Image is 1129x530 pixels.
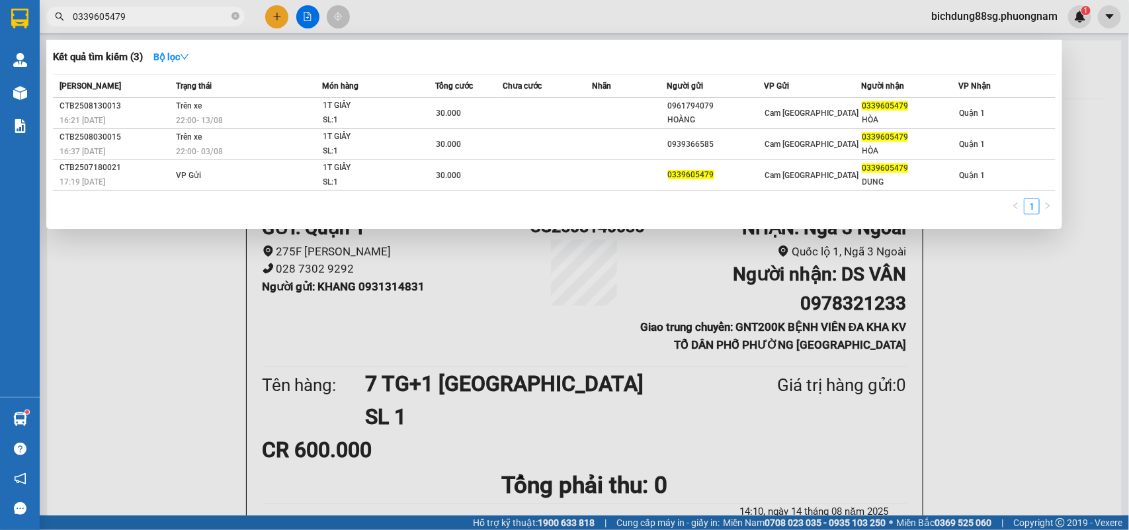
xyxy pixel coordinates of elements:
span: notification [14,472,26,485]
img: logo-vxr [11,9,28,28]
span: VP Gửi [765,81,790,91]
div: SL: 1 [323,175,422,190]
div: CTB2508030015 [60,130,172,144]
img: solution-icon [13,119,27,133]
span: Quận 1 [959,140,985,149]
li: Previous Page [1008,199,1024,214]
span: Tổng cước [435,81,473,91]
div: HÒA [862,113,958,127]
span: search [55,12,64,21]
span: Người nhận [861,81,904,91]
button: right [1040,199,1056,214]
span: 0339605479 [862,163,908,173]
span: VP Nhận [958,81,991,91]
span: [PERSON_NAME] [60,81,121,91]
span: question-circle [14,443,26,455]
span: 22:00 - 03/08 [176,147,223,156]
span: 22:00 - 13/08 [176,116,223,125]
span: 0339605479 [862,101,908,110]
input: Tìm tên, số ĐT hoặc mã đơn [73,9,229,24]
span: Quận 1 [959,109,985,118]
div: DUNG [862,175,958,189]
img: warehouse-icon [13,412,27,426]
span: 30.000 [436,109,461,118]
div: 1T GIẤY [323,99,422,113]
b: [DOMAIN_NAME] [151,50,222,61]
div: CTB2508130013 [60,99,172,113]
span: Nhãn [593,81,612,91]
div: 1T GIẤY [323,130,422,144]
button: Bộ lọcdown [143,46,200,67]
div: 0961794079 [668,99,764,113]
span: 17:19 [DATE] [60,177,105,187]
span: VP Gửi [176,171,201,180]
b: Phương Nam Express [17,85,83,148]
span: Cam [GEOGRAPHIC_DATA] [765,109,859,118]
span: right [1044,202,1052,210]
strong: Bộ lọc [153,52,189,62]
span: down [180,52,189,62]
li: 1 [1024,199,1040,214]
span: 0339605479 [862,132,908,142]
span: 16:21 [DATE] [60,116,105,125]
span: close-circle [231,12,239,20]
span: close-circle [231,11,239,23]
div: HOÀNG [668,113,764,127]
span: Người gửi [667,81,704,91]
span: Trên xe [176,101,202,110]
span: left [1012,202,1020,210]
span: Cam [GEOGRAPHIC_DATA] [765,140,859,149]
li: (c) 2017 [151,63,222,79]
div: HÒA [862,144,958,158]
span: Chưa cước [503,81,542,91]
div: SL: 1 [323,113,422,128]
span: 0339605479 [668,170,714,179]
span: 30.000 [436,171,461,180]
span: 16:37 [DATE] [60,147,105,156]
h3: Kết quả tìm kiếm ( 3 ) [53,50,143,64]
button: left [1008,199,1024,214]
img: logo.jpg [183,17,215,48]
a: 1 [1024,199,1039,214]
div: SL: 1 [323,144,422,159]
span: Quận 1 [959,171,985,180]
span: Trạng thái [176,81,212,91]
div: 0939366585 [668,138,764,152]
div: CTB2507180021 [60,161,172,175]
li: Next Page [1040,199,1056,214]
span: Trên xe [176,132,202,142]
div: 1T GIẤY [323,161,422,175]
span: Món hàng [322,81,358,91]
img: warehouse-icon [13,53,27,67]
img: warehouse-icon [13,86,27,100]
sup: 1 [25,410,29,414]
span: message [14,502,26,515]
span: Cam [GEOGRAPHIC_DATA] [765,171,859,180]
b: Gửi khách hàng [103,19,153,81]
span: 30.000 [436,140,461,149]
